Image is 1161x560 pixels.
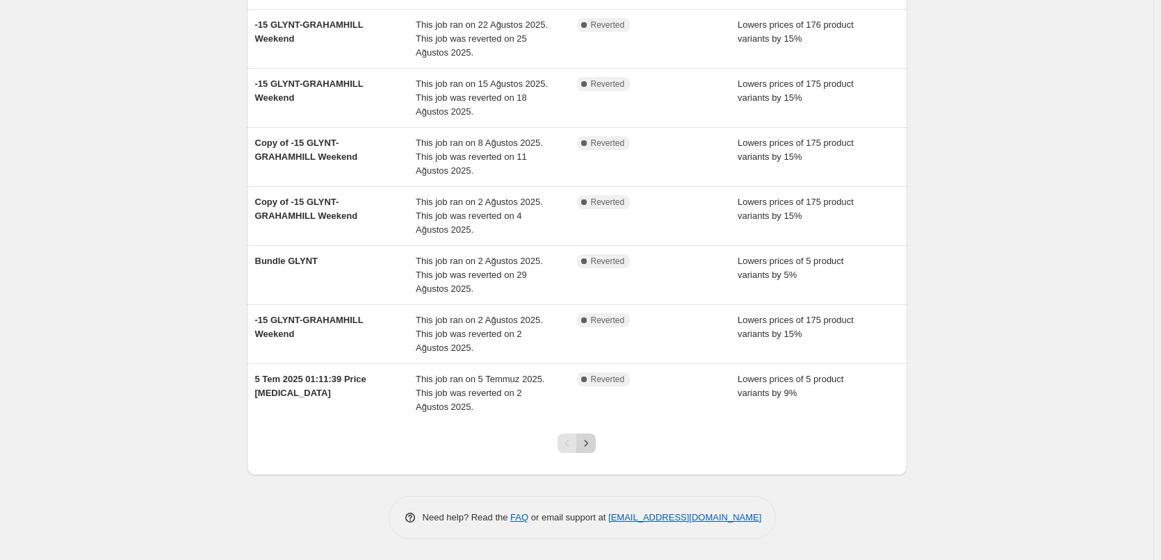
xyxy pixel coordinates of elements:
[255,197,358,221] span: Copy of -15 GLYNT-GRAHAMHILL Weekend
[255,138,358,162] span: Copy of -15 GLYNT-GRAHAMHILL Weekend
[738,197,854,221] span: Lowers prices of 175 product variants by 15%
[423,512,511,522] span: Need help? Read the
[416,374,544,412] span: This job ran on 5 Temmuz 2025. This job was reverted on 2 Ağustos 2025.
[416,197,543,235] span: This job ran on 2 Ağustos 2025. This job was reverted on 4 Ağustos 2025.
[576,434,596,453] button: Next
[591,256,625,267] span: Reverted
[608,512,761,522] a: [EMAIL_ADDRESS][DOMAIN_NAME]
[558,434,596,453] nav: Pagination
[416,19,548,58] span: This job ran on 22 Ağustos 2025. This job was reverted on 25 Ağustos 2025.
[255,79,364,103] span: -15 GLYNT-GRAHAMHILL Weekend
[591,79,625,90] span: Reverted
[738,79,854,103] span: Lowers prices of 175 product variants by 15%
[416,315,543,353] span: This job ran on 2 Ağustos 2025. This job was reverted on 2 Ağustos 2025.
[738,138,854,162] span: Lowers prices of 175 product variants by 15%
[591,374,625,385] span: Reverted
[528,512,608,522] span: or email support at
[591,197,625,208] span: Reverted
[738,374,843,398] span: Lowers prices of 5 product variants by 9%
[255,19,364,44] span: -15 GLYNT-GRAHAMHILL Weekend
[591,19,625,31] span: Reverted
[738,256,843,280] span: Lowers prices of 5 product variants by 5%
[591,138,625,149] span: Reverted
[416,138,543,176] span: This job ran on 8 Ağustos 2025. This job was reverted on 11 Ağustos 2025.
[255,256,318,266] span: Bundle GLYNT
[591,315,625,326] span: Reverted
[738,19,854,44] span: Lowers prices of 176 product variants by 15%
[255,315,364,339] span: -15 GLYNT-GRAHAMHILL Weekend
[255,374,366,398] span: 5 Tem 2025 01:11:39 Price [MEDICAL_DATA]
[416,79,548,117] span: This job ran on 15 Ağustos 2025. This job was reverted on 18 Ağustos 2025.
[738,315,854,339] span: Lowers prices of 175 product variants by 15%
[416,256,543,294] span: This job ran on 2 Ağustos 2025. This job was reverted on 29 Ağustos 2025.
[510,512,528,522] a: FAQ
